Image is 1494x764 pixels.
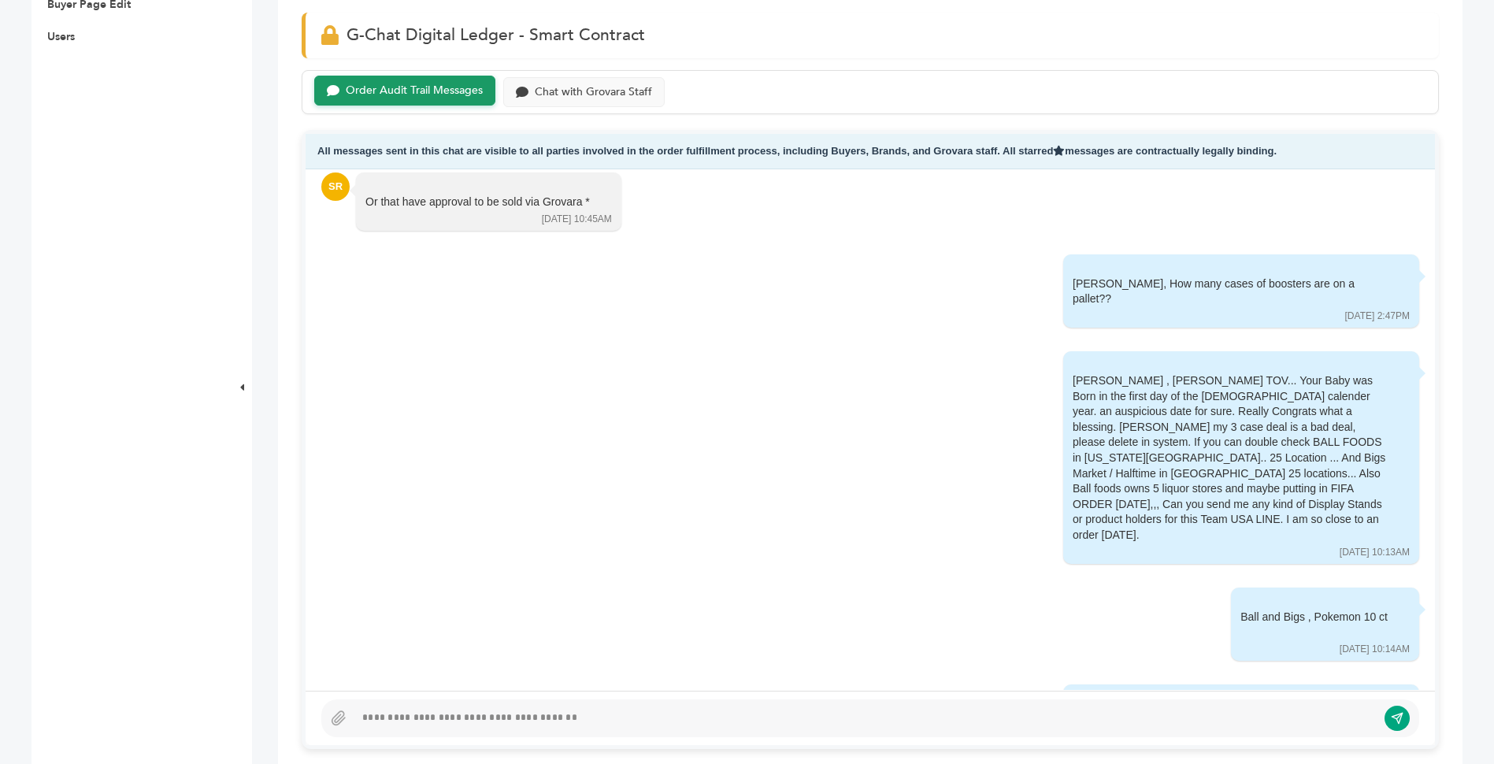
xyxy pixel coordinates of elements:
div: [DATE] 10:45AM [542,213,612,226]
div: Ball and Bigs , Pokemon 10 ct [1240,610,1388,640]
span: G-Chat Digital Ledger - Smart Contract [347,24,645,46]
a: Users [47,29,75,44]
div: SR [321,172,350,201]
div: [DATE] 10:13AM [1340,546,1410,559]
div: [PERSON_NAME], How many cases of boosters are on a pallet?? [1073,276,1388,307]
div: [PERSON_NAME] , [PERSON_NAME] TOV... Your Baby was Born in the first day of the [DEMOGRAPHIC_DATA... [1073,373,1388,543]
div: All messages sent in this chat are visible to all parties involved in the order fulfillment proce... [306,134,1435,169]
div: Or that have approval to be sold via Grovara * [365,195,590,210]
div: Order Audit Trail Messages [346,84,483,98]
div: [DATE] 10:14AM [1340,643,1410,656]
div: Chat with Grovara Staff [535,86,652,99]
div: [DATE] 2:47PM [1345,310,1410,323]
